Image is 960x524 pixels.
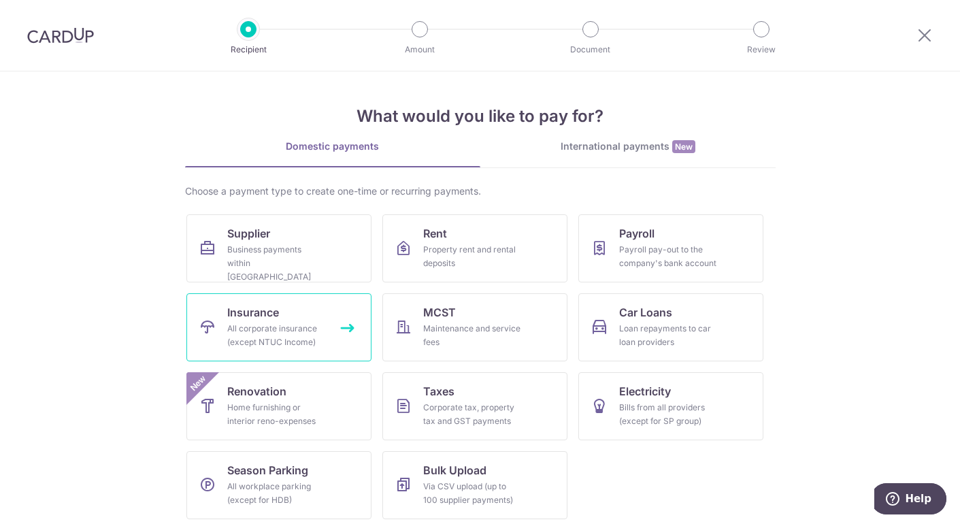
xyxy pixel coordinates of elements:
div: Bills from all providers (except for SP group) [619,401,717,428]
span: Renovation [227,383,286,399]
span: Season Parking [227,462,308,478]
p: Review [711,43,812,56]
div: Home furnishing or interior reno-expenses [227,401,325,428]
a: Car LoansLoan repayments to car loan providers [578,293,763,361]
div: Domestic payments [185,140,480,153]
div: Loan repayments to car loan providers [619,322,717,349]
a: RentProperty rent and rental deposits [382,214,567,282]
span: Electricity [619,383,671,399]
span: New [186,372,209,395]
span: Insurance [227,304,279,321]
div: Payroll pay-out to the company's bank account [619,243,717,270]
a: MCSTMaintenance and service fees [382,293,567,361]
h4: What would you like to pay for? [185,104,776,129]
a: RenovationHome furnishing or interior reno-expensesNew [186,372,371,440]
span: Car Loans [619,304,672,321]
div: Property rent and rental deposits [423,243,521,270]
a: ElectricityBills from all providers (except for SP group) [578,372,763,440]
div: Maintenance and service fees [423,322,521,349]
p: Document [540,43,641,56]
p: Recipient [198,43,299,56]
span: Rent [423,225,447,242]
span: Payroll [619,225,655,242]
p: Amount [369,43,470,56]
img: CardUp [27,27,94,44]
a: SupplierBusiness payments within [GEOGRAPHIC_DATA] [186,214,371,282]
div: All corporate insurance (except NTUC Income) [227,322,325,349]
span: MCST [423,304,456,321]
span: Bulk Upload [423,462,486,478]
span: Supplier [227,225,270,242]
div: Business payments within [GEOGRAPHIC_DATA] [227,243,325,284]
a: InsuranceAll corporate insurance (except NTUC Income) [186,293,371,361]
div: Corporate tax, property tax and GST payments [423,401,521,428]
span: Taxes [423,383,454,399]
iframe: Opens a widget where you can find more information [874,483,946,517]
a: PayrollPayroll pay-out to the company's bank account [578,214,763,282]
span: Help [31,10,57,22]
div: International payments [480,140,776,154]
a: TaxesCorporate tax, property tax and GST payments [382,372,567,440]
div: Choose a payment type to create one-time or recurring payments. [185,184,776,198]
span: New [672,140,695,153]
div: Via CSV upload (up to 100 supplier payments) [423,480,521,507]
a: Season ParkingAll workplace parking (except for HDB) [186,451,371,519]
div: All workplace parking (except for HDB) [227,480,325,507]
a: Bulk UploadVia CSV upload (up to 100 supplier payments) [382,451,567,519]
